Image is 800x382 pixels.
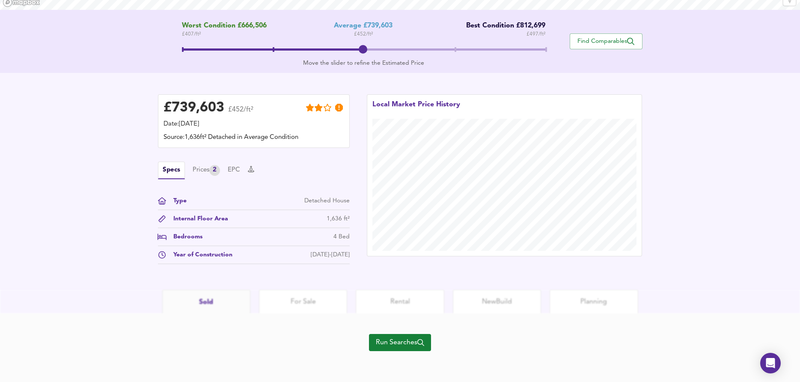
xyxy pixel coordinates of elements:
span: Find Comparables [574,37,638,45]
span: £ 407 / ft² [182,30,267,39]
button: EPC [228,165,240,175]
div: Detached House [304,196,350,205]
div: Date: [DATE] [164,120,344,129]
div: [DATE]-[DATE] [311,250,350,259]
span: Run Searches [376,337,424,349]
div: Prices [193,165,220,176]
span: £452/ft² [228,106,253,119]
span: £ 497 / ft² [526,30,545,39]
span: Worst Condition £666,506 [182,22,267,30]
div: Bedrooms [167,232,202,241]
div: 1,636 ft² [327,214,350,223]
div: Best Condition £812,699 [460,22,545,30]
div: Local Market Price History [372,100,460,119]
div: £ 739,603 [164,102,224,114]
div: Internal Floor Area [167,214,228,223]
div: Open Intercom Messenger [760,353,781,373]
button: Specs [158,162,185,179]
button: Run Searches [369,334,431,351]
div: Source: 1,636ft² Detached in Average Condition [164,133,344,142]
div: Year of Construction [167,250,232,259]
div: Average £739,603 [334,22,393,30]
div: Move the slider to refine the Estimated Price [182,59,545,67]
div: Type [167,196,187,205]
button: Find Comparables [570,33,642,49]
div: 2 [209,165,220,176]
button: Prices2 [193,165,220,176]
div: 4 Bed [333,232,350,241]
span: £ 452 / ft² [354,30,373,39]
